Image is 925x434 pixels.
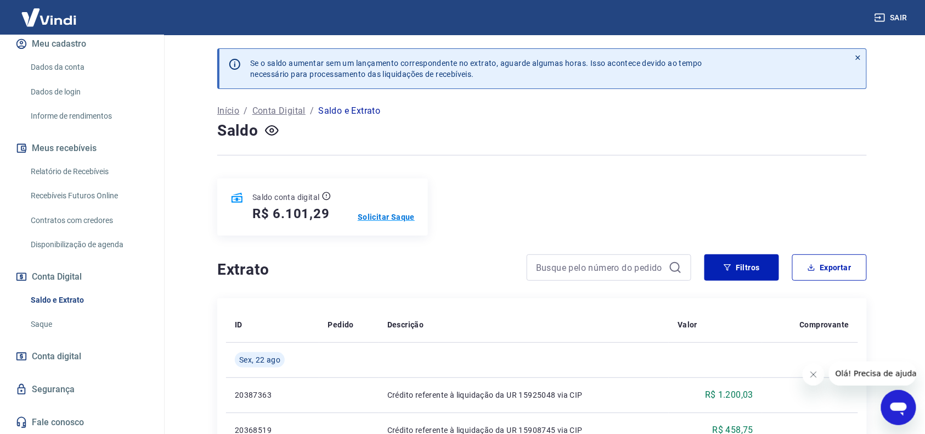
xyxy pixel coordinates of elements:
[235,390,311,400] p: 20387363
[26,185,151,207] a: Recebíveis Futuros Online
[26,313,151,336] a: Saque
[678,319,697,330] p: Valor
[252,192,320,203] p: Saldo conta digital
[26,56,151,79] a: Dados da conta
[387,390,660,400] p: Crédito referente à liquidação da UR 15925048 via CIP
[26,105,151,127] a: Informe de rendimentos
[252,104,306,118] a: Conta Digital
[244,104,247,118] p: /
[328,319,354,330] p: Pedido
[13,32,151,56] button: Meu cadastro
[358,212,415,222] a: Solicitar Saque
[13,377,151,402] a: Segurança
[239,354,280,365] span: Sex, 22 ago
[872,8,912,28] button: Sair
[235,319,242,330] p: ID
[26,233,151,256] a: Disponibilização de agenda
[387,319,424,330] p: Descrição
[792,254,867,281] button: Exportar
[829,361,916,386] iframe: Mensagem da empresa
[705,388,753,402] p: R$ 1.200,03
[13,344,151,369] a: Conta digital
[26,209,151,232] a: Contratos com credores
[803,364,825,386] iframe: Fechar mensagem
[7,8,92,16] span: Olá! Precisa de ajuda?
[318,104,380,118] p: Saldo e Extrato
[13,1,84,34] img: Vindi
[310,104,314,118] p: /
[26,81,151,103] a: Dados de login
[13,265,151,289] button: Conta Digital
[217,120,258,142] h4: Saldo
[250,58,702,80] p: Se o saldo aumentar sem um lançamento correspondente no extrato, aguarde algumas horas. Isso acon...
[252,205,330,222] h5: R$ 6.101,29
[881,390,916,425] iframe: Botão para abrir a janela de mensagens
[217,104,239,118] a: Início
[704,254,779,281] button: Filtros
[800,319,849,330] p: Comprovante
[536,259,664,276] input: Busque pelo número do pedido
[217,259,514,281] h4: Extrato
[26,160,151,183] a: Relatório de Recebíveis
[32,349,81,364] span: Conta digital
[13,136,151,160] button: Meus recebíveis
[26,289,151,311] a: Saldo e Extrato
